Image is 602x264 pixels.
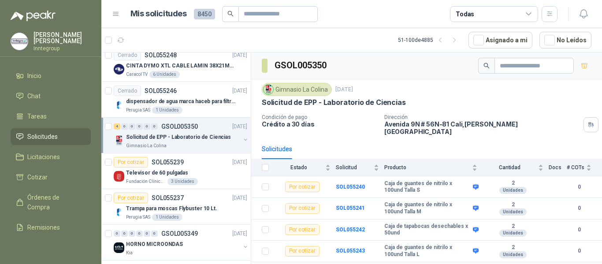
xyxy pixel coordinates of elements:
[114,242,124,253] img: Company Logo
[27,152,60,162] span: Licitaciones
[27,172,48,182] span: Cotizar
[114,64,124,74] img: Company Logo
[227,11,234,17] span: search
[567,204,591,212] b: 0
[114,86,141,96] div: Cerrado
[161,123,198,130] p: GSOL005350
[567,159,602,176] th: # COTs
[144,123,150,130] div: 0
[384,120,580,135] p: Avenida 9N # 56N-81 Cali , [PERSON_NAME][GEOGRAPHIC_DATA]
[126,205,217,213] p: Trampa para moscas Flybuster 10 Lt.
[262,114,377,120] p: Condición de pago
[336,184,365,190] a: SOL055240
[114,171,124,182] img: Company Logo
[126,169,188,177] p: Televisor de 60 pulgadas
[11,33,28,50] img: Company Logo
[499,251,527,258] div: Unidades
[262,144,292,154] div: Solicitudes
[336,205,365,211] a: SOL055241
[384,180,471,194] b: Caja de guantes de nitrilo x 100und Talla S
[456,9,474,19] div: Todas
[384,159,483,176] th: Producto
[144,231,150,237] div: 0
[126,107,150,114] p: Perugia SAS
[114,207,124,217] img: Company Logo
[499,230,527,237] div: Unidades
[483,201,543,208] b: 2
[101,82,251,118] a: CerradoSOL055246[DATE] Company Logodispensador de agua marca haceb para filtros NikkeiPerugia SAS...
[149,71,180,78] div: 6 Unidades
[285,224,320,235] div: Por cotizar
[232,123,247,131] p: [DATE]
[232,194,247,202] p: [DATE]
[167,178,198,185] div: 3 Unidades
[11,11,56,21] img: Logo peakr
[114,228,249,257] a: 0 0 0 0 0 0 GSOL005349[DATE] Company LogoHORNO MICROONDASKia
[136,123,143,130] div: 0
[161,231,198,237] p: GSOL005349
[336,227,365,233] b: SOL055242
[232,51,247,59] p: [DATE]
[194,9,215,19] span: 8450
[336,159,384,176] th: Solicitud
[126,240,183,249] p: HORNO MICROONDAS
[468,32,532,48] button: Asignado a mi
[232,87,247,95] p: [DATE]
[11,219,91,236] a: Remisiones
[384,114,580,120] p: Dirección
[126,97,236,106] p: dispensador de agua marca haceb para filtros Nikkei
[114,193,148,203] div: Por cotizar
[27,193,82,212] span: Órdenes de Compra
[567,164,584,171] span: # COTs
[152,159,184,165] p: SOL055239
[129,123,135,130] div: 0
[274,159,336,176] th: Estado
[152,195,184,201] p: SOL055237
[483,244,543,251] b: 2
[264,85,273,94] img: Company Logo
[11,169,91,186] a: Cotizar
[499,187,527,194] div: Unidades
[398,33,461,47] div: 51 - 100 de 4885
[285,182,320,192] div: Por cotizar
[232,158,247,167] p: [DATE]
[384,164,470,171] span: Producto
[384,223,471,237] b: Caja de tapabocas desechables x 50und
[114,231,120,237] div: 0
[114,123,120,130] div: 4
[101,153,251,189] a: Por cotizarSOL055239[DATE] Company LogoTelevisor de 60 pulgadasFundación Clínica Shaio3 Unidades
[145,88,177,94] p: SOL055246
[121,231,128,237] div: 0
[27,91,41,101] span: Chat
[567,247,591,255] b: 0
[121,123,128,130] div: 0
[499,208,527,216] div: Unidades
[145,52,177,58] p: SOL055248
[27,132,58,141] span: Solicitudes
[126,142,167,149] p: Gimnasio La Colina
[27,223,60,232] span: Remisiones
[336,248,365,254] b: SOL055243
[114,100,124,110] img: Company Logo
[275,59,328,72] h3: GSOL005350
[126,178,166,185] p: Fundación Clínica Shaio
[262,98,405,107] p: Solicitud de EPP - Laboratorio de Ciencias
[11,239,91,256] a: Configuración
[11,67,91,84] a: Inicio
[152,107,182,114] div: 1 Unidades
[101,189,251,225] a: Por cotizarSOL055237[DATE] Company LogoTrampa para moscas Flybuster 10 Lt.Perugia SAS1 Unidades
[384,201,471,215] b: Caja de guantes de nitrilo x 100und Talla M
[483,164,536,171] span: Cantidad
[285,246,320,257] div: Por cotizar
[262,120,377,128] p: Crédito a 30 días
[483,180,543,187] b: 2
[483,63,490,69] span: search
[262,83,332,96] div: Gimnasio La Colina
[567,226,591,234] b: 0
[151,231,158,237] div: 0
[136,231,143,237] div: 0
[11,128,91,145] a: Solicitudes
[232,230,247,238] p: [DATE]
